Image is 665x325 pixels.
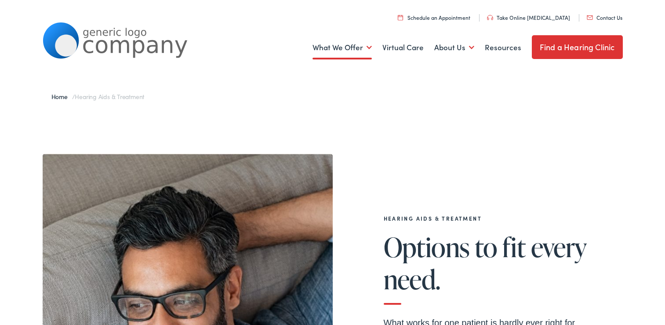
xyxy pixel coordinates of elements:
[502,233,526,262] span: fit
[51,92,145,101] span: /
[75,92,144,101] span: Hearing Aids & Treatment
[384,233,470,262] span: Options
[51,92,72,101] a: Home
[384,265,440,294] span: need.
[384,215,595,222] h2: Hearing Aids & Treatment
[487,15,493,20] img: utility icon
[475,233,498,262] span: to
[382,31,424,64] a: Virtual Care
[487,14,570,21] a: Take Online [MEDICAL_DATA]
[587,14,622,21] a: Contact Us
[485,31,521,64] a: Resources
[398,14,470,21] a: Schedule an Appointment
[531,233,587,262] span: every
[398,15,403,20] img: utility icon
[587,15,593,20] img: utility icon
[313,31,372,64] a: What We Offer
[434,31,474,64] a: About Us
[532,35,623,59] a: Find a Hearing Clinic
